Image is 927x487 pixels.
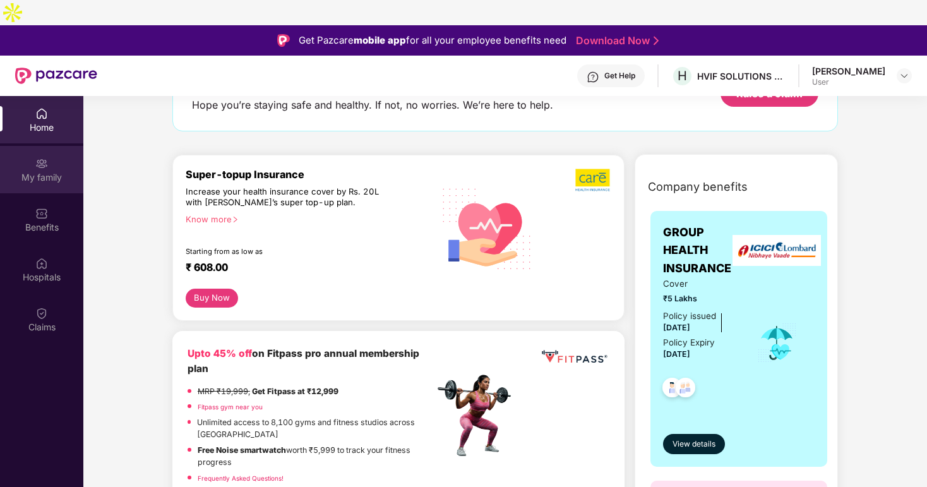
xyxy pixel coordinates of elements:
[197,416,434,441] p: Unlimited access to 8,100 gyms and fitness studios across [GEOGRAPHIC_DATA]
[186,168,434,181] div: Super-topup Insurance
[648,178,748,196] span: Company benefits
[663,323,690,332] span: [DATE]
[757,322,798,364] img: icon
[186,214,426,223] div: Know more
[663,434,725,454] button: View details
[35,307,48,320] img: svg+xml;base64,PHN2ZyBpZD0iQ2xhaW0iIHhtbG5zPSJodHRwOi8vd3d3LnczLm9yZy8yMDAwL3N2ZyIgd2lkdGg9IjIwIi...
[587,71,599,83] img: svg+xml;base64,PHN2ZyBpZD0iSGVscC0zMngzMiIgeG1sbnM9Imh0dHA6Ly93d3cudzMub3JnLzIwMDAvc3ZnIiB3aWR0aD...
[35,157,48,170] img: svg+xml;base64,PHN2ZyB3aWR0aD0iMjAiIGhlaWdodD0iMjAiIHZpZXdCb3g9IjAgMCAyMCAyMCIgZmlsbD0ibm9uZSIgeG...
[15,68,97,84] img: New Pazcare Logo
[252,387,338,396] strong: Get Fitpass at ₹12,999
[188,347,419,375] b: on Fitpass pro annual membership plan
[654,34,659,47] img: Stroke
[899,71,909,81] img: svg+xml;base64,PHN2ZyBpZD0iRHJvcGRvd24tMzJ4MzIiIHhtbG5zPSJodHRwOi8vd3d3LnczLm9yZy8yMDAwL3N2ZyIgd2...
[232,216,239,223] span: right
[812,65,885,77] div: [PERSON_NAME]
[663,336,715,349] div: Policy Expiry
[198,474,284,482] a: Frequently Asked Questions!
[663,224,739,277] span: GROUP HEALTH INSURANCE
[663,277,739,291] span: Cover
[198,444,434,469] p: worth ₹5,999 to track your fitness progress
[186,289,238,308] button: Buy Now
[299,33,566,48] div: Get Pazcare for all your employee benefits need
[277,34,290,47] img: Logo
[186,261,421,276] div: ₹ 608.00
[434,174,541,282] img: svg+xml;base64,PHN2ZyB4bWxucz0iaHR0cDovL3d3dy53My5vcmcvMjAwMC9zdmciIHhtbG5zOnhsaW5rPSJodHRwOi8vd3...
[198,403,263,411] a: Fitpass gym near you
[192,99,553,112] div: Hope you’re staying safe and healthy. If not, no worries. We’re here to help.
[434,371,522,460] img: fpp.png
[35,207,48,220] img: svg+xml;base64,PHN2ZyBpZD0iQmVuZWZpdHMiIHhtbG5zPSJodHRwOi8vd3d3LnczLm9yZy8yMDAwL3N2ZyIgd2lkdGg9Ij...
[673,438,715,450] span: View details
[188,347,252,359] b: Upto 45% off
[678,68,687,83] span: H
[604,71,635,81] div: Get Help
[539,346,609,368] img: fppp.png
[663,292,739,304] span: ₹5 Lakhs
[697,70,786,82] div: HVIF SOLUTIONS PRIVATE LIMITED
[657,374,688,405] img: svg+xml;base64,PHN2ZyB4bWxucz0iaHR0cDovL3d3dy53My5vcmcvMjAwMC9zdmciIHdpZHRoPSI0OC45NDMiIGhlaWdodD...
[812,77,885,87] div: User
[670,374,701,405] img: svg+xml;base64,PHN2ZyB4bWxucz0iaHR0cDovL3d3dy53My5vcmcvMjAwMC9zdmciIHdpZHRoPSI0OC45NDMiIGhlaWdodD...
[186,186,380,208] div: Increase your health insurance cover by Rs. 20L with [PERSON_NAME]’s super top-up plan.
[663,310,716,323] div: Policy issued
[663,349,690,359] span: [DATE]
[186,247,380,256] div: Starting from as low as
[354,34,406,46] strong: mobile app
[198,445,286,455] strong: Free Noise smartwatch
[576,34,655,47] a: Download Now
[35,107,48,120] img: svg+xml;base64,PHN2ZyBpZD0iSG9tZSIgeG1sbnM9Imh0dHA6Ly93d3cudzMub3JnLzIwMDAvc3ZnIiB3aWR0aD0iMjAiIG...
[575,168,611,192] img: b5dec4f62d2307b9de63beb79f102df3.png
[733,235,821,266] img: insurerLogo
[198,387,250,396] del: MRP ₹19,999,
[35,257,48,270] img: svg+xml;base64,PHN2ZyBpZD0iSG9zcGl0YWxzIiB4bWxucz0iaHR0cDovL3d3dy53My5vcmcvMjAwMC9zdmciIHdpZHRoPS...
